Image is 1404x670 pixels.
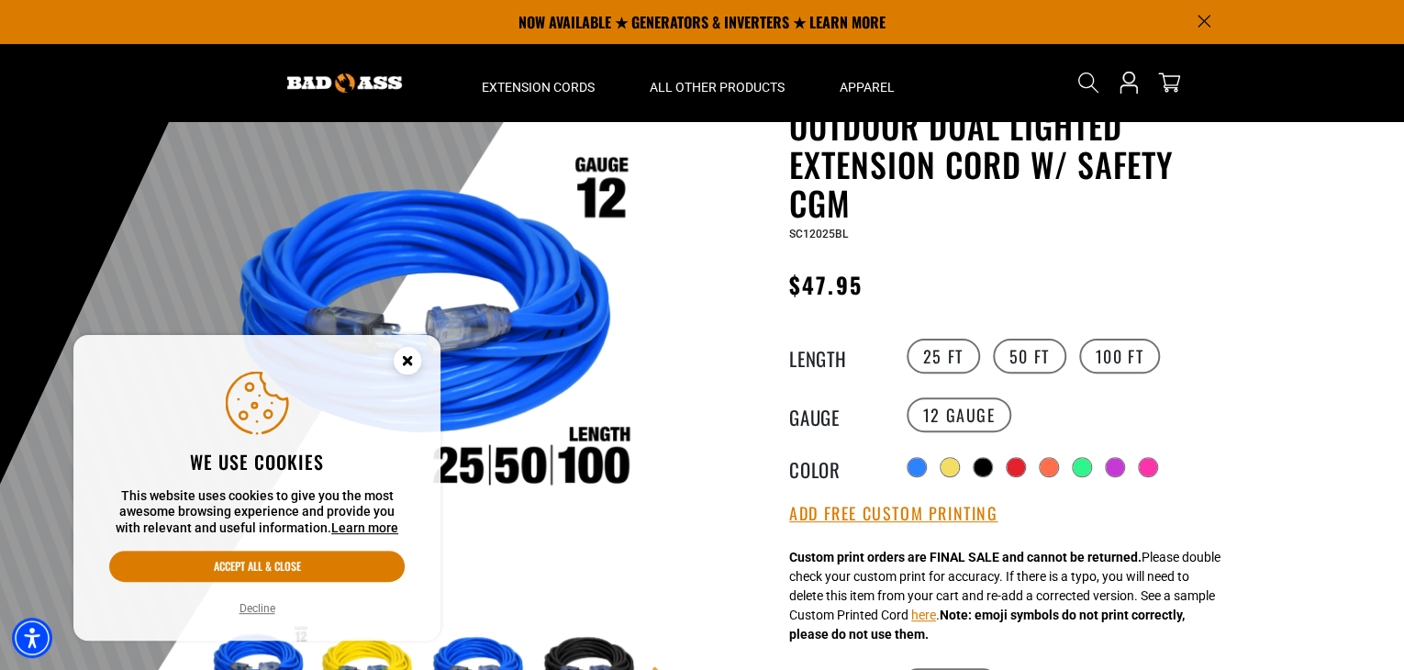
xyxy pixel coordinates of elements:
div: Please double check your custom print for accuracy. If there is a typo, you will need to delete t... [789,548,1220,644]
p: This website uses cookies to give you the most awesome browsing experience and provide you with r... [109,488,405,537]
aside: Cookie Consent [73,335,440,642]
span: SC12025BL [789,228,848,240]
button: Accept all & close [109,551,405,582]
a: This website uses cookies to give you the most awesome browsing experience and provide you with r... [331,520,398,535]
h2: We use cookies [109,450,405,474]
legend: Gauge [789,403,881,427]
span: $47.95 [789,268,862,301]
div: Accessibility Menu [12,618,52,658]
button: here [911,606,936,625]
label: 50 FT [993,339,1066,374]
a: cart [1154,72,1184,94]
legend: Length [789,344,881,368]
summary: Apparel [812,44,922,121]
label: 100 FT [1079,339,1161,374]
span: All Other Products [650,79,785,95]
button: Decline [234,599,281,618]
strong: Note: emoji symbols do not print correctly, please do not use them. [789,608,1185,642]
button: Add Free Custom Printing [789,504,997,524]
a: Open this option [1114,44,1143,121]
button: Close this option [374,335,440,392]
strong: Custom print orders are FINAL SALE and cannot be returned. [789,550,1142,564]
img: Bad Ass Extension Cords [287,73,402,93]
span: Extension Cords [482,79,595,95]
label: 25 FT [907,339,980,374]
span: Apparel [840,79,895,95]
summary: Search [1074,68,1103,97]
summary: Extension Cords [454,44,622,121]
summary: All Other Products [622,44,812,121]
h1: Outdoor Dual Lighted Extension Cord w/ Safety CGM [789,106,1239,222]
label: 12 Gauge [907,397,1012,432]
legend: Color [789,455,881,479]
